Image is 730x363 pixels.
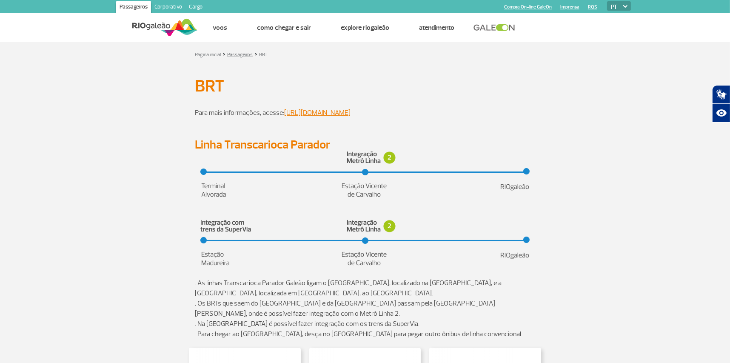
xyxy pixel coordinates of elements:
[222,49,225,59] a: >
[116,1,151,14] a: Passageiros
[195,97,535,118] p: Para mais informações, acesse:
[259,51,268,58] a: BRT
[560,4,579,10] a: Imprensa
[195,51,221,58] a: Página inicial
[712,85,730,104] button: Abrir tradutor de língua de sinais.
[419,23,454,32] a: Atendimento
[712,85,730,123] div: Plugin de acessibilidade da Hand Talk.
[504,4,552,10] a: Compra On-line GaleOn
[213,23,227,32] a: Voos
[227,51,253,58] a: Passageiros
[195,79,535,93] h1: BRT
[712,104,730,123] button: Abrir recursos assistivos.
[588,4,597,10] a: RQS
[284,109,351,117] a: [URL][DOMAIN_NAME]
[254,49,257,59] a: >
[151,1,185,14] a: Corporativo
[341,23,389,32] a: Explore RIOgaleão
[195,138,535,151] h3: Linha Transcarioca Parador
[185,1,206,14] a: Cargo
[195,278,535,339] p: . As linhas Transcarioca Parador Galeão ligam o [GEOGRAPHIC_DATA], localizado na [GEOGRAPHIC_DATA...
[257,23,311,32] a: Como chegar e sair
